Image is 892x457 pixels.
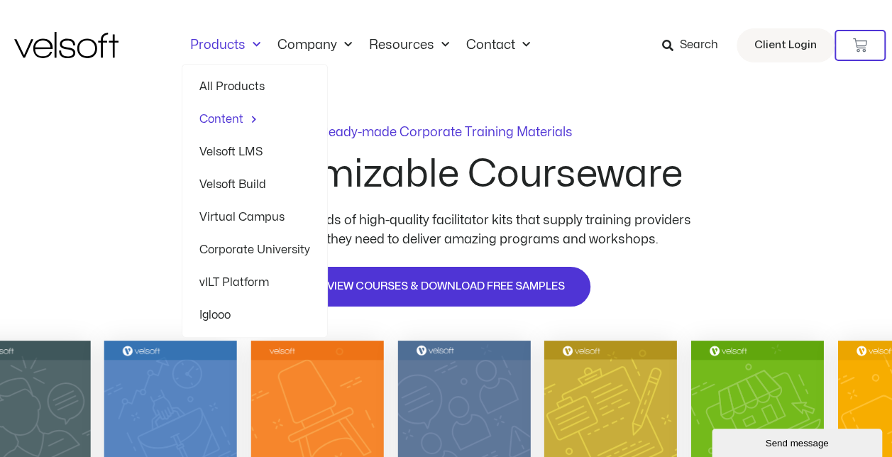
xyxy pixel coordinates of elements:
span: VIEW COURSES & DOWNLOAD FREE SAMPLES [327,278,565,295]
a: Virtual Campus [199,201,310,233]
a: Client Login [737,28,835,62]
a: Velsoft LMS [199,136,310,168]
span: Client Login [754,36,817,55]
h2: Customizable Courseware [209,155,683,194]
a: ContactMenu Toggle [458,38,539,53]
p: Velsoft offers hundreds of high-quality facilitator kits that supply training providers with ever... [191,211,702,249]
a: VIEW COURSES & DOWNLOAD FREE SAMPLES [300,265,592,308]
nav: Menu [182,38,539,53]
a: CompanyMenu Toggle [269,38,360,53]
img: Velsoft Training Materials [14,32,119,58]
span: Search [680,36,718,55]
a: ResourcesMenu Toggle [360,38,458,53]
a: Velsoft Build [199,168,310,201]
a: ProductsMenu Toggle [182,38,269,53]
a: Corporate University [199,233,310,266]
p: Ready-made Corporate Training Materials [319,126,573,139]
a: Iglooo [199,299,310,331]
a: vILT Platform [199,266,310,299]
a: ContentMenu Toggle [199,103,310,136]
iframe: chat widget [712,426,885,457]
ul: ProductsMenu Toggle [182,64,328,338]
a: All Products [199,70,310,103]
a: Search [662,33,728,57]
